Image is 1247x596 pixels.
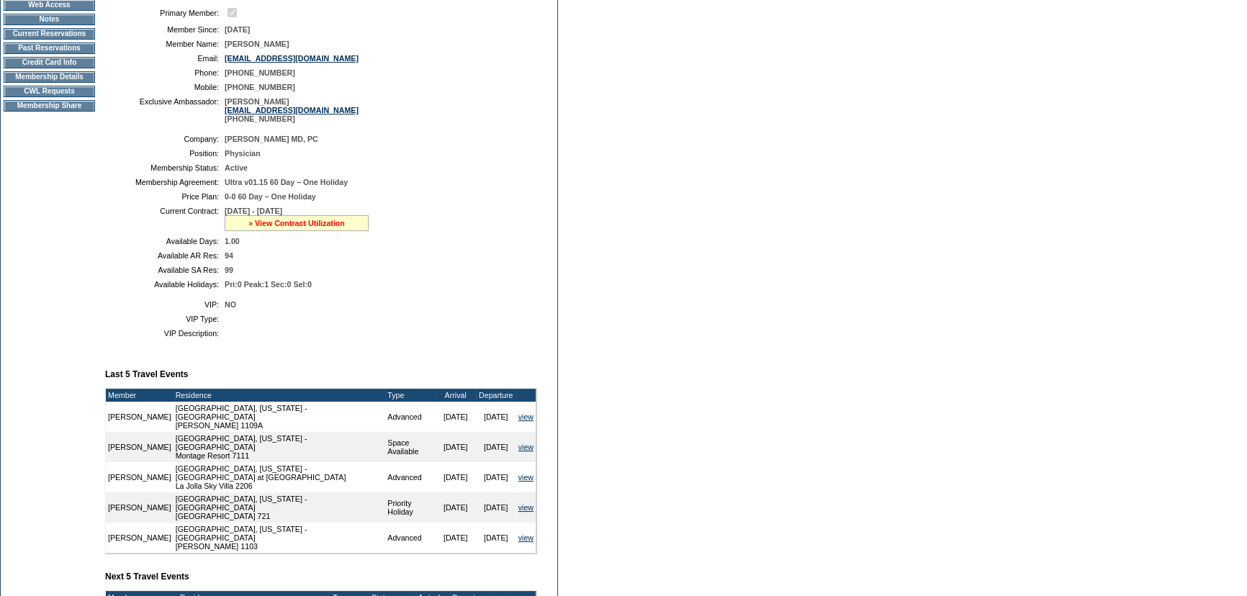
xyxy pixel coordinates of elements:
[436,492,476,523] td: [DATE]
[385,402,435,432] td: Advanced
[111,315,219,323] td: VIP Type:
[385,432,435,462] td: Space Available
[111,237,219,245] td: Available Days:
[385,492,435,523] td: Priority Holiday
[111,6,219,19] td: Primary Member:
[106,462,174,492] td: [PERSON_NAME]
[225,68,295,77] span: [PHONE_NUMBER]
[476,492,516,523] td: [DATE]
[111,300,219,309] td: VIP:
[476,462,516,492] td: [DATE]
[4,57,95,68] td: Credit Card Info
[518,443,534,451] a: view
[225,54,359,63] a: [EMAIL_ADDRESS][DOMAIN_NAME]
[174,492,386,523] td: [GEOGRAPHIC_DATA], [US_STATE] - [GEOGRAPHIC_DATA] [GEOGRAPHIC_DATA] 721
[225,178,348,186] span: Ultra v01.15 60 Day – One Holiday
[111,163,219,172] td: Membership Status:
[174,523,386,553] td: [GEOGRAPHIC_DATA], [US_STATE] - [GEOGRAPHIC_DATA] [PERSON_NAME] 1103
[225,207,282,215] span: [DATE] - [DATE]
[4,71,95,83] td: Membership Details
[111,25,219,34] td: Member Since:
[385,462,435,492] td: Advanced
[105,369,188,379] b: Last 5 Travel Events
[518,533,534,542] a: view
[476,523,516,553] td: [DATE]
[111,149,219,158] td: Position:
[4,100,95,112] td: Membership Share
[106,402,174,432] td: [PERSON_NAME]
[518,412,534,421] a: view
[225,237,240,245] span: 1.00
[106,523,174,553] td: [PERSON_NAME]
[111,135,219,143] td: Company:
[476,389,516,402] td: Departure
[4,14,95,25] td: Notes
[111,207,219,231] td: Current Contract:
[436,402,476,432] td: [DATE]
[225,280,312,289] span: Pri:0 Peak:1 Sec:0 Sel:0
[111,68,219,77] td: Phone:
[106,432,174,462] td: [PERSON_NAME]
[225,40,289,48] span: [PERSON_NAME]
[225,192,316,201] span: 0-0 60 Day – One Holiday
[436,389,476,402] td: Arrival
[225,149,261,158] span: Physician
[111,329,219,338] td: VIP Description:
[385,523,435,553] td: Advanced
[476,402,516,432] td: [DATE]
[225,25,250,34] span: [DATE]
[436,432,476,462] td: [DATE]
[111,97,219,123] td: Exclusive Ambassador:
[436,462,476,492] td: [DATE]
[385,389,435,402] td: Type
[106,492,174,523] td: [PERSON_NAME]
[105,572,189,582] b: Next 5 Travel Events
[225,163,248,172] span: Active
[225,106,359,114] a: [EMAIL_ADDRESS][DOMAIN_NAME]
[225,97,359,123] span: [PERSON_NAME] [PHONE_NUMBER]
[111,83,219,91] td: Mobile:
[174,462,386,492] td: [GEOGRAPHIC_DATA], [US_STATE] - [GEOGRAPHIC_DATA] at [GEOGRAPHIC_DATA] La Jolla Sky Villa 2206
[111,54,219,63] td: Email:
[111,192,219,201] td: Price Plan:
[225,300,236,309] span: NO
[248,219,345,227] a: » View Contract Utilization
[436,523,476,553] td: [DATE]
[174,389,386,402] td: Residence
[111,40,219,48] td: Member Name:
[518,503,534,512] a: view
[111,280,219,289] td: Available Holidays:
[225,83,295,91] span: [PHONE_NUMBER]
[111,251,219,260] td: Available AR Res:
[518,473,534,482] a: view
[111,178,219,186] td: Membership Agreement:
[106,389,174,402] td: Member
[4,28,95,40] td: Current Reservations
[4,42,95,54] td: Past Reservations
[174,402,386,432] td: [GEOGRAPHIC_DATA], [US_STATE] - [GEOGRAPHIC_DATA] [PERSON_NAME] 1109A
[225,135,318,143] span: [PERSON_NAME] MD, PC
[476,432,516,462] td: [DATE]
[4,86,95,97] td: CWL Requests
[174,432,386,462] td: [GEOGRAPHIC_DATA], [US_STATE] - [GEOGRAPHIC_DATA] Montage Resort 7111
[225,266,233,274] span: 99
[111,266,219,274] td: Available SA Res:
[225,251,233,260] span: 94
